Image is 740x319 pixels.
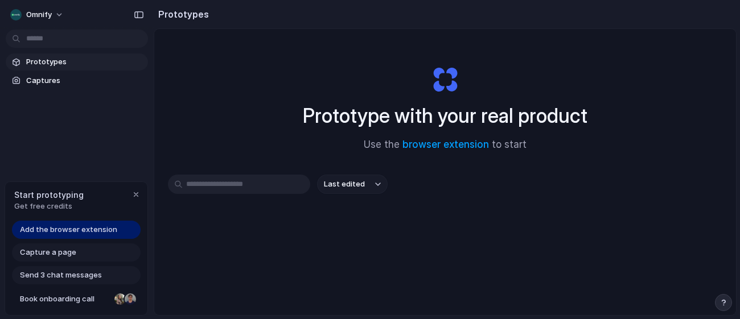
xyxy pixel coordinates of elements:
span: Send 3 chat messages [20,270,102,281]
span: Book onboarding call [20,293,110,305]
a: browser extension [402,139,489,150]
h2: Prototypes [154,7,209,21]
span: Get free credits [14,201,84,212]
button: Last edited [317,175,388,194]
span: Start prototyping [14,189,84,201]
a: Add the browser extension [12,221,141,239]
span: Use the to start [364,138,527,152]
div: Nicole Kubica [113,292,127,306]
span: Omnify [26,9,52,20]
span: Add the browser extension [20,224,117,235]
button: Omnify [6,6,69,24]
span: Last edited [324,179,365,190]
div: Christian Iacullo [124,292,137,306]
a: Captures [6,72,148,89]
span: Captures [26,75,143,86]
span: Capture a page [20,247,76,258]
span: Prototypes [26,56,143,68]
a: Book onboarding call [12,290,141,308]
a: Prototypes [6,53,148,71]
h1: Prototype with your real product [303,101,587,131]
